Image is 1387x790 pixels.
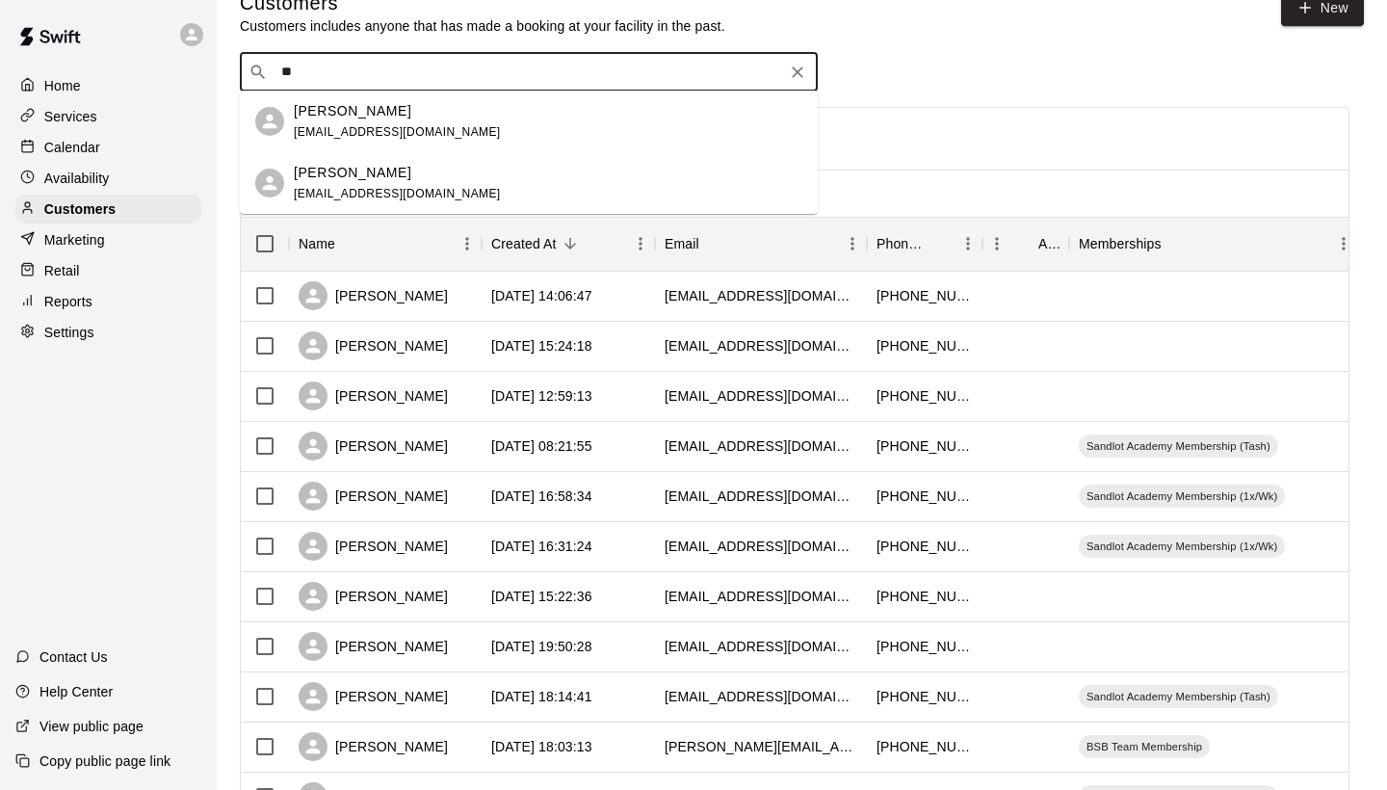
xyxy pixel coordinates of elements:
[15,195,201,224] a: Customers
[626,229,655,258] button: Menu
[15,133,201,162] a: Calendar
[877,637,973,656] div: +19168325884
[665,336,857,355] div: andrewwelsh23@icloud.com
[491,587,592,606] div: 2025-09-01 15:22:36
[665,687,857,706] div: jacobhartle@gmail.com
[44,76,81,95] p: Home
[867,217,982,271] div: Phone Number
[877,436,973,456] div: +19167306106
[39,717,144,736] p: View public page
[44,261,80,280] p: Retail
[1079,689,1278,704] span: Sandlot Academy Membership (Tash)
[482,217,655,271] div: Created At
[1079,488,1285,504] span: Sandlot Academy Membership (1x/Wk)
[491,637,592,656] div: 2025-08-27 19:50:28
[299,532,448,561] div: [PERSON_NAME]
[240,16,725,36] p: Customers includes anyone that has made a booking at your facility in the past.
[982,229,1011,258] button: Menu
[1038,217,1060,271] div: Age
[877,487,973,506] div: +19162065898
[255,169,284,197] div: Hudson deNu
[294,163,411,183] p: [PERSON_NAME]
[665,587,857,606] div: katherinemichikob@gmail.com
[299,482,448,511] div: [PERSON_NAME]
[15,287,201,316] a: Reports
[699,230,726,257] button: Sort
[1079,434,1278,458] div: Sandlot Academy Membership (Tash)
[877,587,973,606] div: +15108305350
[982,217,1069,271] div: Age
[299,682,448,711] div: [PERSON_NAME]
[491,286,592,305] div: 2025-09-10 14:06:47
[665,737,857,756] div: tonykwaitkowski@outlook.com
[1079,739,1210,754] span: BSB Team Membership
[240,53,818,92] div: Search customers by name or email
[1079,539,1285,554] span: Sandlot Academy Membership (1x/Wk)
[665,217,699,271] div: Email
[44,199,116,219] p: Customers
[557,230,584,257] button: Sort
[1079,685,1278,708] div: Sandlot Academy Membership (Tash)
[15,71,201,100] a: Home
[1011,230,1038,257] button: Sort
[299,732,448,761] div: [PERSON_NAME]
[491,487,592,506] div: 2025-09-03 16:58:34
[294,101,411,121] p: [PERSON_NAME]
[1079,735,1210,758] div: BSB Team Membership
[299,382,448,410] div: [PERSON_NAME]
[44,138,100,157] p: Calendar
[299,217,335,271] div: Name
[289,217,482,271] div: Name
[491,436,592,456] div: 2025-09-04 08:21:55
[665,637,857,656] div: filkroda15@yahoo.com
[877,737,973,756] div: +19165334682
[1162,230,1189,257] button: Sort
[39,647,108,667] p: Contact Us
[877,386,973,406] div: +16613059128
[255,107,284,136] div: Mike deNu
[491,737,592,756] div: 2025-08-26 18:03:13
[491,537,592,556] div: 2025-09-03 16:31:24
[927,230,954,257] button: Sort
[299,582,448,611] div: [PERSON_NAME]
[39,751,170,771] p: Copy public page link
[665,436,857,456] div: jwbosley@gmail.com
[877,537,973,556] div: +19162611115
[665,487,857,506] div: alex.haw54@yahoo.com
[294,125,501,139] span: [EMAIL_ADDRESS][DOMAIN_NAME]
[665,286,857,305] div: loudon7@gmail.com
[877,687,973,706] div: +15747803037
[877,217,927,271] div: Phone Number
[1329,229,1358,258] button: Menu
[1069,217,1358,271] div: Memberships
[491,386,592,406] div: 2025-09-05 12:59:13
[44,169,110,188] p: Availability
[294,187,501,200] span: [EMAIL_ADDRESS][DOMAIN_NAME]
[877,286,973,305] div: +16198058455
[15,102,201,131] a: Services
[1079,438,1278,454] span: Sandlot Academy Membership (Tash)
[44,107,97,126] p: Services
[299,632,448,661] div: [PERSON_NAME]
[299,432,448,461] div: [PERSON_NAME]
[838,229,867,258] button: Menu
[15,318,201,347] a: Settings
[44,292,92,311] p: Reports
[665,537,857,556] div: zericksonau@yahoo.com
[491,687,592,706] div: 2025-08-27 18:14:41
[335,230,362,257] button: Sort
[15,225,201,254] a: Marketing
[15,164,201,193] a: Availability
[877,336,973,355] div: +17074902580
[1079,485,1285,508] div: Sandlot Academy Membership (1x/Wk)
[15,256,201,285] a: Retail
[655,217,867,271] div: Email
[665,386,857,406] div: bradleybechtold@gmail.com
